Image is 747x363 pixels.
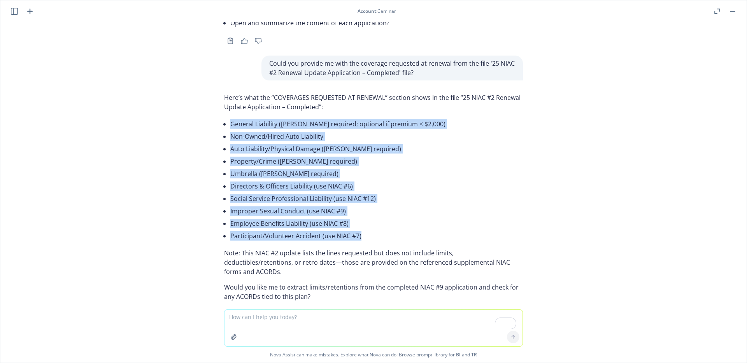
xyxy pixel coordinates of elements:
[224,93,523,112] p: Here’s what the “COVERAGES REQUESTED AT RENEWAL” section shows in the file “25 NIAC #2 Renewal Up...
[230,17,497,29] li: Open and summarize the content of each application?
[230,130,523,143] li: Non-Owned/Hired Auto Liability
[230,168,523,180] li: Umbrella ([PERSON_NAME] required)
[456,351,461,358] a: BI
[230,143,523,155] li: Auto Liability/Physical Damage ([PERSON_NAME] required)
[227,37,234,44] svg: Copy to clipboard
[230,155,523,168] li: Property/Crime ([PERSON_NAME] required)
[230,217,523,230] li: Employee Benefits Liability (use NIAC #8)
[224,283,523,301] p: Would you like me to extract limits/retentions from the completed NIAC #9 application and check f...
[230,192,523,205] li: Social Service Professional Liability (use NIAC #12)
[358,8,396,14] div: : Caminar
[471,351,477,358] a: TR
[230,118,523,130] li: General Liability ([PERSON_NAME] required; optional if premium < $2,000)
[4,347,743,363] span: Nova Assist can make mistakes. Explore what Nova can do: Browse prompt library for and
[230,205,523,217] li: Improper Sexual Conduct (use NIAC #9)
[230,230,523,242] li: Participant/Volunteer Accident (use NIAC #7)
[224,248,523,276] p: Note: This NIAC #2 update lists the lines requested but does not include limits, deductibles/rete...
[252,307,265,318] button: Thumbs down
[269,59,515,77] p: Could you provide me with the coverage requested at renewal from the file '25 NIAC #2 Renewal Upd...
[224,310,523,346] textarea: To enrich screen reader interactions, please activate Accessibility in Grammarly extension settings
[252,35,265,46] button: Thumbs down
[358,8,376,14] span: Account
[230,180,523,192] li: Directors & Officers Liability (use NIAC #6)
